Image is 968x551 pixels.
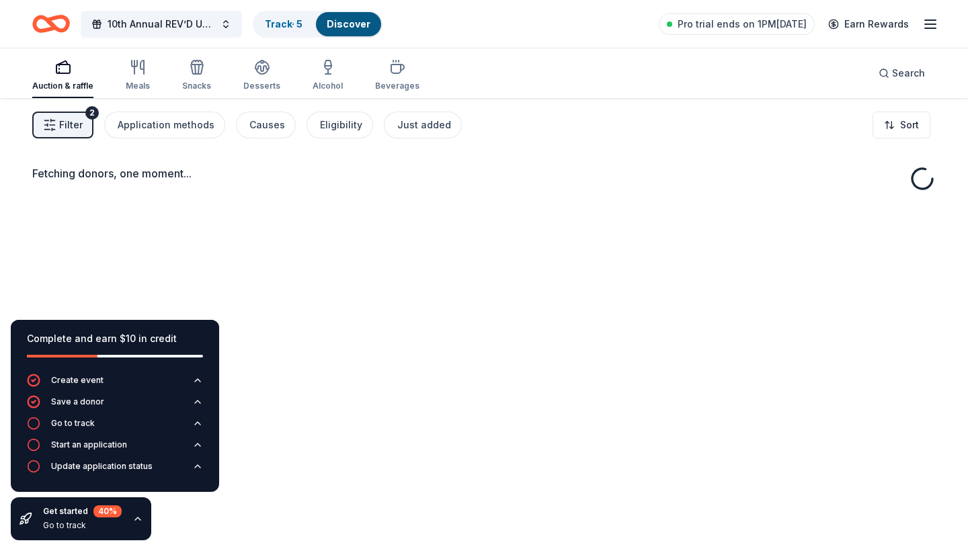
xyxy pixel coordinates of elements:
a: Track· 5 [265,18,302,30]
div: Go to track [51,418,95,429]
button: Desserts [243,54,280,98]
div: Complete and earn $10 in credit [27,331,203,347]
div: Causes [249,117,285,133]
span: Sort [900,117,919,133]
button: Save a donor [27,395,203,417]
div: Update application status [51,461,153,472]
a: Earn Rewards [820,12,917,36]
span: 10th Annual REV’D UP for [MEDICAL_DATA] Car Show & Special Needs Resource Fair [108,16,215,32]
button: Filter2 [32,112,93,138]
div: 40 % [93,505,122,517]
div: Fetching donors, one moment... [32,165,936,181]
div: Alcohol [313,81,343,91]
a: Discover [327,18,370,30]
div: Meals [126,81,150,91]
button: Meals [126,54,150,98]
button: Sort [873,112,930,138]
button: Causes [236,112,296,138]
div: Auction & raffle [32,81,93,91]
span: Search [892,65,925,81]
button: Create event [27,374,203,395]
span: Filter [59,117,83,133]
button: Just added [384,112,462,138]
button: Track· 5Discover [253,11,382,38]
a: Home [32,8,70,40]
button: Snacks [182,54,211,98]
a: Pro trial ends on 1PM[DATE] [659,13,815,35]
div: Snacks [182,81,211,91]
div: Desserts [243,81,280,91]
div: Beverages [375,81,419,91]
div: Create event [51,375,104,386]
div: Go to track [43,520,122,531]
button: Search [868,60,936,87]
button: Application methods [104,112,225,138]
div: Application methods [118,117,214,133]
button: Auction & raffle [32,54,93,98]
span: Pro trial ends on 1PM[DATE] [678,16,807,32]
button: Update application status [27,460,203,481]
button: Beverages [375,54,419,98]
button: Eligibility [307,112,373,138]
div: Get started [43,505,122,517]
div: Start an application [51,439,127,450]
div: 2 [85,106,99,120]
div: Eligibility [320,117,362,133]
button: Alcohol [313,54,343,98]
div: Just added [397,117,451,133]
button: Start an application [27,438,203,460]
button: Go to track [27,417,203,438]
div: Save a donor [51,396,104,407]
button: 10th Annual REV’D UP for [MEDICAL_DATA] Car Show & Special Needs Resource Fair [81,11,242,38]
